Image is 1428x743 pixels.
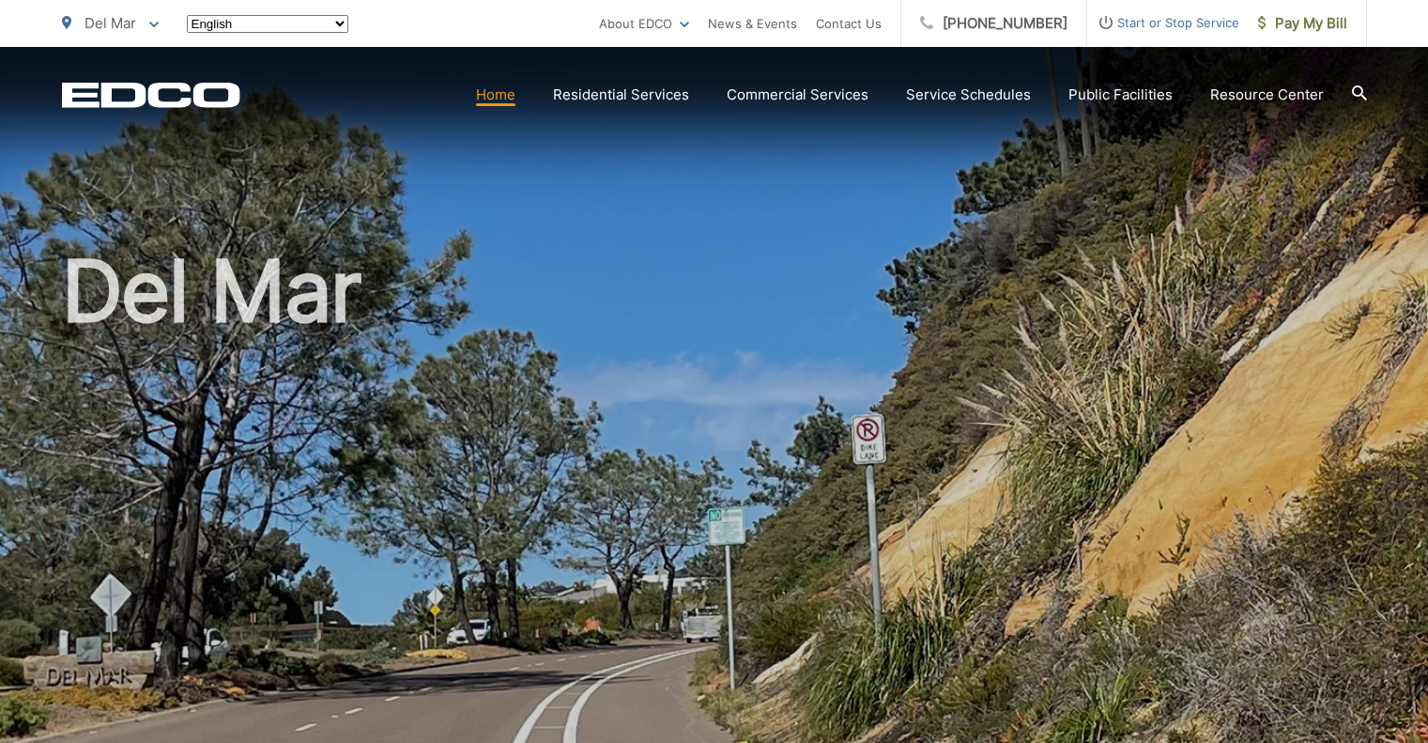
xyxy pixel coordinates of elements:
[816,12,882,35] a: Contact Us
[1068,84,1173,106] a: Public Facilities
[553,84,689,106] a: Residential Services
[476,84,515,106] a: Home
[84,14,136,32] span: Del Mar
[727,84,868,106] a: Commercial Services
[906,84,1031,106] a: Service Schedules
[62,82,240,108] a: EDCD logo. Return to the homepage.
[187,15,348,33] select: Select a language
[599,12,689,35] a: About EDCO
[1210,84,1324,106] a: Resource Center
[708,12,797,35] a: News & Events
[1258,12,1347,35] span: Pay My Bill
